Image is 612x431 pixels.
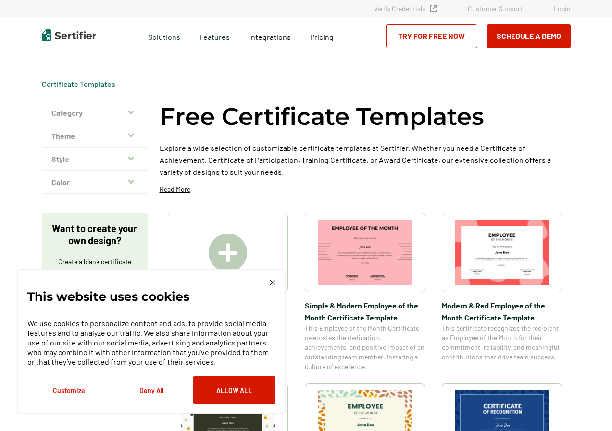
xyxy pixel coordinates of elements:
button: Schedule a Demo [487,24,571,48]
a: Try for Free Now [386,24,477,48]
span: This certificate recognizes the recipient as Employee of the Month for their commitment, reliabil... [442,323,562,362]
p: Explore a wide selection of customizable certificate templates at Sertifier. Whether you need a C... [160,142,571,178]
button: Category [42,101,148,124]
button: Deny All [110,376,193,404]
span: Certificate Templates [42,79,115,89]
a: Simple & Modern Employee of the Month Certificate TemplateSimple & Modern Employee of the Month C... [305,213,425,371]
button: Customize [27,376,110,404]
a: Verify Credentials [374,4,437,12]
img: Verified [430,5,437,12]
span: Integrations [249,32,291,41]
a: Login [554,4,571,12]
p: Read More [160,185,190,194]
p: This website uses cookies [27,292,189,301]
img: Sertifier | Digital Credentialing Platform [42,29,96,41]
button: Color [42,171,148,194]
a: Certificate Templates [42,79,115,88]
p: We use cookies to personalize content and ads, to provide social media features and to analyze ou... [27,319,275,367]
span: Features [200,30,230,42]
span: Solutions [148,30,180,42]
img: Create A Blank Certificate [209,234,247,272]
span: Modern & Red Employee of the Month Certificate Template [442,299,562,323]
span: Simple & Modern Employee of the Month Certificate Template [305,299,425,323]
img: Cookie Popup Close [270,280,275,285]
p: Want to create your own design? [51,222,138,246]
button: Allow All [193,376,275,404]
a: Modern & Red Employee of the Month Certificate TemplateModern & Red Employee of the Month Certifi... [442,213,562,371]
a: Pricing [310,30,334,42]
h1: Free Certificate Templates [160,101,484,132]
img: Modern & Red Employee of the Month Certificate Template [455,220,549,285]
span: This Employee of the Month Certificate celebrates the dedication, achievements, and positive impa... [305,323,425,371]
button: Theme [42,124,148,148]
a: Customer Support [468,4,523,12]
div: Breadcrumb [42,79,115,89]
a: Integrations [249,30,291,42]
button: Style [42,148,148,171]
span: Pricing [310,32,334,41]
img: Simple & Modern Employee of the Month Certificate Template [318,220,412,285]
p: Create a blank certificate with Sertifier for professional presentations, credentials, and custom... [51,257,138,305]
